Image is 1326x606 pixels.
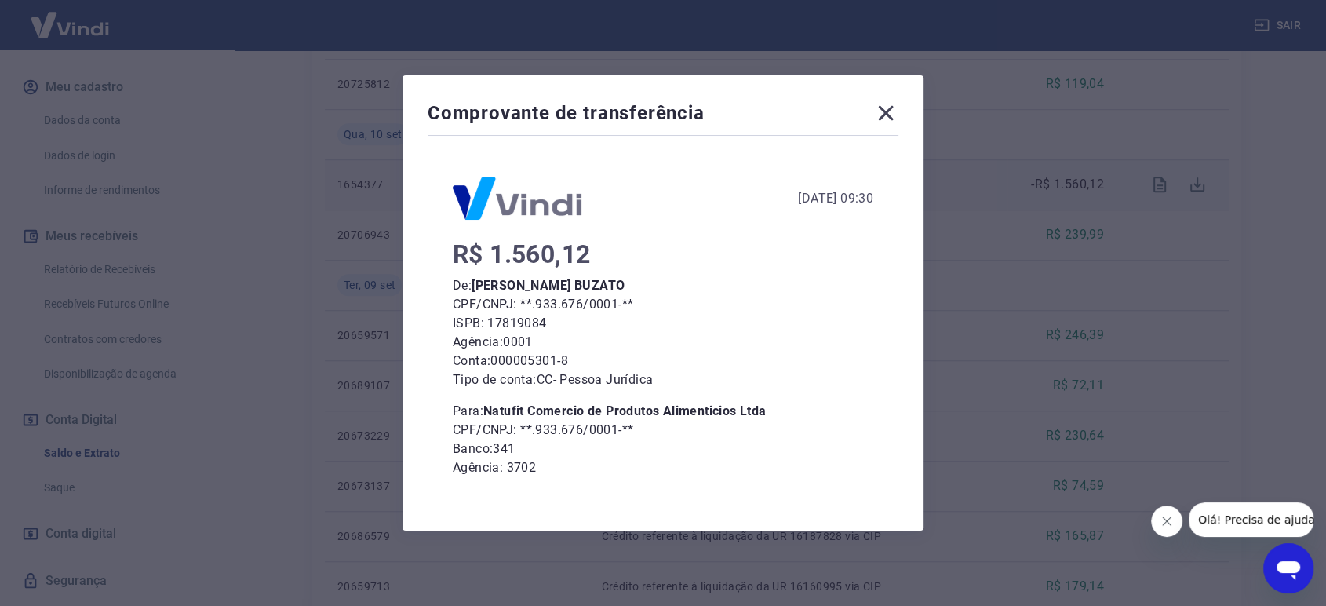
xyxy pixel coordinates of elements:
[453,239,590,269] span: R$ 1.560,12
[428,100,898,132] div: Comprovante de transferência
[483,403,766,418] b: Natufit Comercio de Produtos Alimenticios Ltda
[798,189,873,208] div: [DATE] 09:30
[453,177,581,220] img: Logo
[453,333,873,352] p: Agência: 0001
[1263,543,1313,593] iframe: Botão para abrir a janela de mensagens
[453,421,873,440] p: CPF/CNPJ: **.933.676/0001-**
[9,11,132,24] span: Olá! Precisa de ajuda?
[453,314,873,333] p: ISPB: 17819084
[453,440,873,458] p: Banco: 341
[453,276,873,295] p: De:
[472,278,625,293] b: [PERSON_NAME] BUZATO
[1151,506,1182,537] iframe: Fechar mensagem
[453,402,873,421] p: Para:
[1189,502,1313,537] iframe: Mensagem da empresa
[453,295,873,314] p: CPF/CNPJ: **.933.676/0001-**
[453,458,873,477] p: Agência: 3702
[453,371,873,389] p: Tipo de conta: CC - Pessoa Jurídica
[453,352,873,371] p: Conta: 000005301-8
